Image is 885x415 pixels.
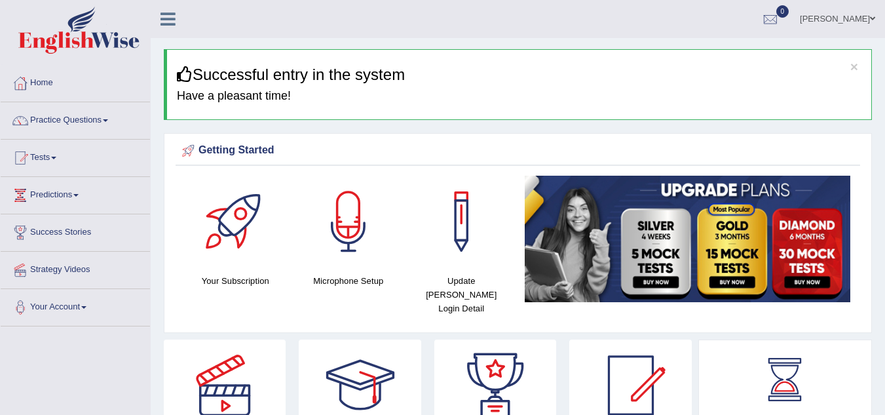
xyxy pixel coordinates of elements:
[776,5,789,18] span: 0
[177,90,861,103] h4: Have a pleasant time!
[850,60,858,73] button: ×
[1,102,150,135] a: Practice Questions
[299,274,399,288] h4: Microphone Setup
[1,252,150,285] a: Strategy Videos
[177,66,861,83] h3: Successful entry in the system
[1,140,150,172] a: Tests
[1,65,150,98] a: Home
[179,141,857,161] div: Getting Started
[1,177,150,210] a: Predictions
[1,214,150,247] a: Success Stories
[1,289,150,322] a: Your Account
[411,274,512,315] h4: Update [PERSON_NAME] Login Detail
[525,176,851,302] img: small5.jpg
[185,274,286,288] h4: Your Subscription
